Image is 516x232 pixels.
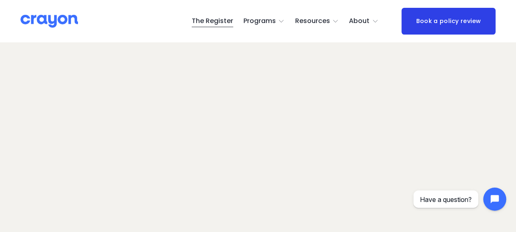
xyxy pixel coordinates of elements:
span: About [349,15,369,27]
a: folder dropdown [349,15,378,28]
span: Programs [243,15,276,27]
a: folder dropdown [295,15,339,28]
a: folder dropdown [243,15,285,28]
span: Resources [295,15,330,27]
a: Book a policy review [401,8,495,35]
img: Crayon [21,14,78,28]
a: The Register [192,15,233,28]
